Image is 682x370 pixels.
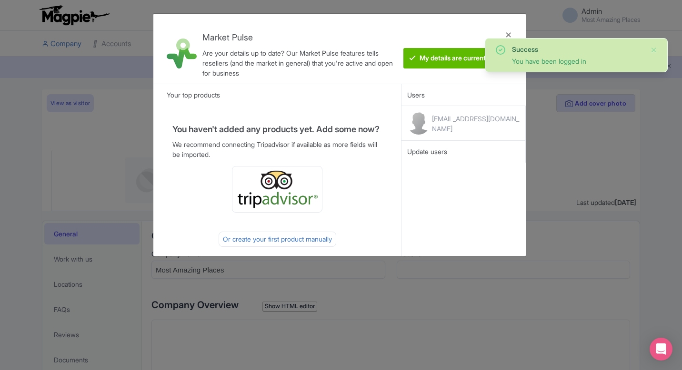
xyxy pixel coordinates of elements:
[650,338,672,360] div: Open Intercom Messenger
[650,44,658,56] button: Close
[512,44,642,54] div: Success
[219,232,336,247] div: Or create your first product manually
[202,48,398,78] div: Are your details up to date? Our Market Pulse features tells resellers (and the market in general...
[512,56,642,66] div: You have been logged in
[172,139,382,159] p: We recommend connecting Tripadvisor if available as more fields will be imported.
[153,84,401,106] div: Your top products
[407,146,520,157] div: Update users
[407,112,430,135] img: contact-b11cc6e953956a0c50a2f97983291f06.png
[236,170,318,208] img: ta_logo-885a1c64328048f2535e39284ba9d771.png
[401,84,526,106] div: Users
[432,114,520,134] div: [EMAIL_ADDRESS][DOMAIN_NAME]
[403,48,491,68] btn: My details are current
[172,125,382,134] h4: You haven't added any products yet. Add some now?
[167,39,197,68] img: market_pulse-1-0a5220b3d29e4a0de46fb7534bebe030.svg
[202,33,398,42] h4: Market Pulse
